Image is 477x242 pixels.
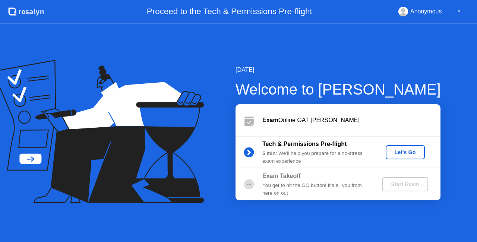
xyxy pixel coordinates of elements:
div: : We’ll help you prepare for a no-stress exam experience [262,150,370,165]
div: Online GAT [PERSON_NAME] [262,116,440,125]
b: 5 min [262,150,276,156]
b: Exam [262,117,278,123]
b: Exam Takeoff [262,173,301,179]
div: Anonymous [410,7,442,16]
button: Start Exam [382,177,428,191]
div: Welcome to [PERSON_NAME] [236,78,441,101]
div: [DATE] [236,66,441,74]
div: ▼ [457,7,461,16]
div: Start Exam [385,181,425,187]
button: Let's Go [386,145,425,159]
div: Let's Go [389,149,422,155]
b: Tech & Permissions Pre-flight [262,141,347,147]
div: You get to hit the GO button! It’s all you from here on out [262,182,370,197]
